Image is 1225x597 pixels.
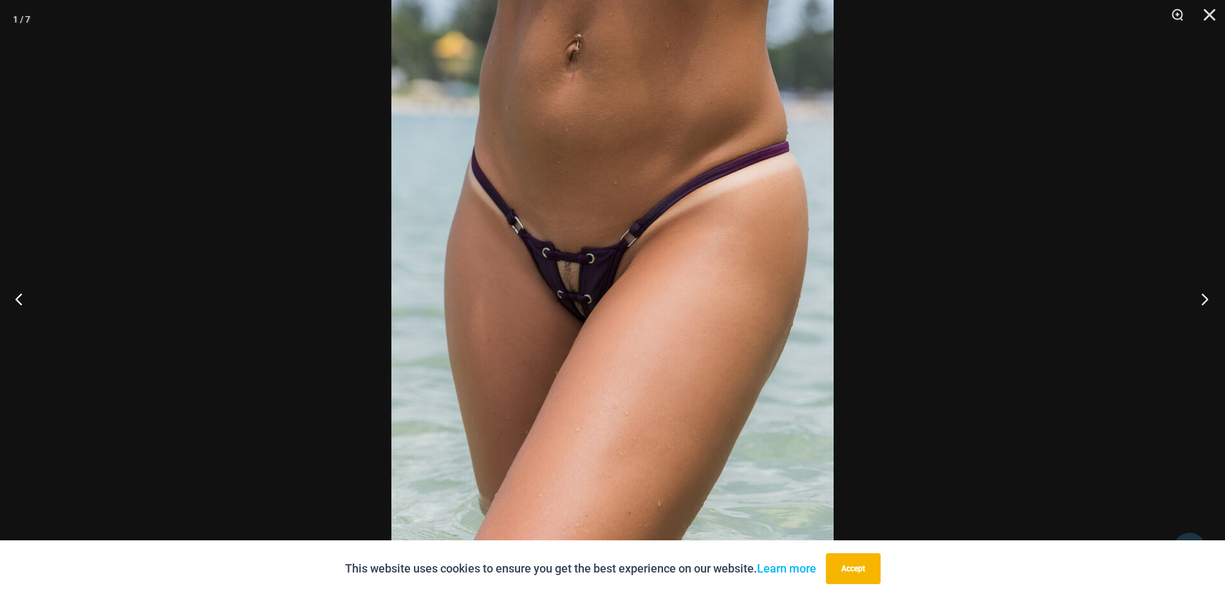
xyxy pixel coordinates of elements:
[1177,267,1225,331] button: Next
[13,10,30,29] div: 1 / 7
[826,553,881,584] button: Accept
[345,559,816,578] p: This website uses cookies to ensure you get the best experience on our website.
[757,562,816,575] a: Learn more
